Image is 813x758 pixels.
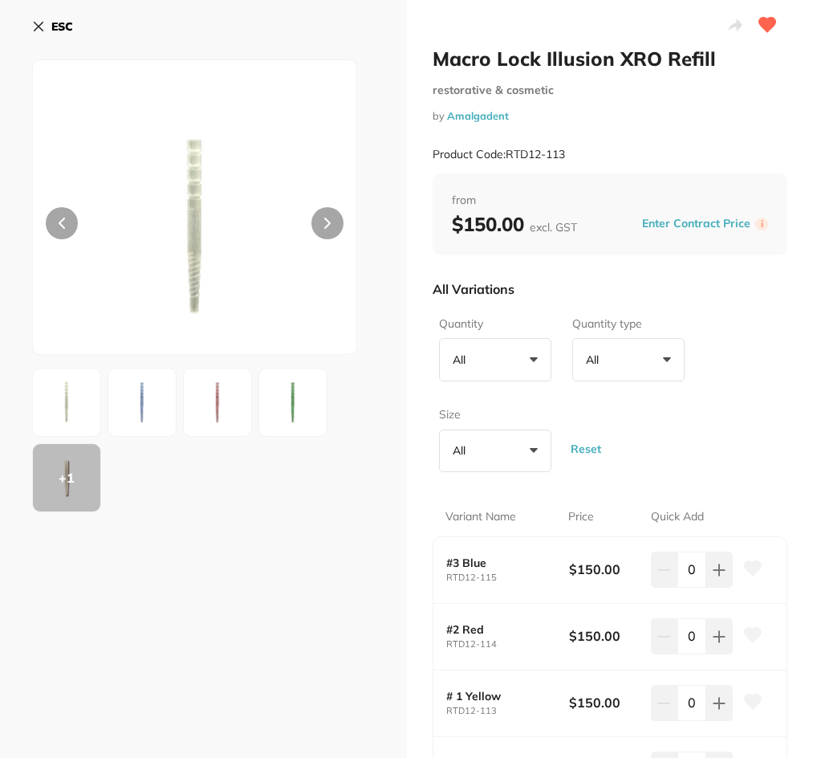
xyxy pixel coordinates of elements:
[33,444,100,511] div: + 1
[452,193,769,209] span: from
[433,47,788,71] h2: Macro Lock Illusion XRO Refill
[32,443,101,512] button: +1
[637,216,755,231] button: Enter Contract Price
[189,373,246,431] img: MTIxMTQtanBn
[530,220,577,234] span: excl. GST
[446,690,557,703] b: # 1 Yellow
[439,338,551,381] button: All
[446,556,557,569] b: #3 Blue
[569,694,643,711] b: $150.00
[445,509,516,525] p: Variant Name
[433,110,788,122] small: by
[569,560,643,578] b: $150.00
[447,109,509,122] a: Amalgadent
[264,373,322,431] img: MTIxMTYtanBn
[446,623,557,636] b: #2 Red
[446,639,569,650] small: RTD12-114
[453,353,472,367] p: All
[433,281,514,297] p: All Variations
[113,373,171,431] img: MTIxMTUtanBn
[439,430,551,473] button: All
[38,373,96,431] img: MTIxMTMtanBn
[98,100,292,354] img: MTIxMTMtanBn
[566,420,606,479] button: Reset
[439,407,547,423] label: Size
[586,353,605,367] p: All
[446,706,569,716] small: RTD12-113
[453,443,472,458] p: All
[433,84,788,97] small: restorative & cosmetic
[572,316,680,332] label: Quantity type
[569,627,643,645] b: $150.00
[568,509,594,525] p: Price
[32,13,73,40] button: ESC
[572,338,685,381] button: All
[51,19,73,34] b: ESC
[755,218,768,230] label: i
[651,509,704,525] p: Quick Add
[452,212,577,236] b: $150.00
[439,316,547,332] label: Quantity
[446,573,569,583] small: RTD12-115
[433,148,565,161] small: Product Code: RTD12-113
